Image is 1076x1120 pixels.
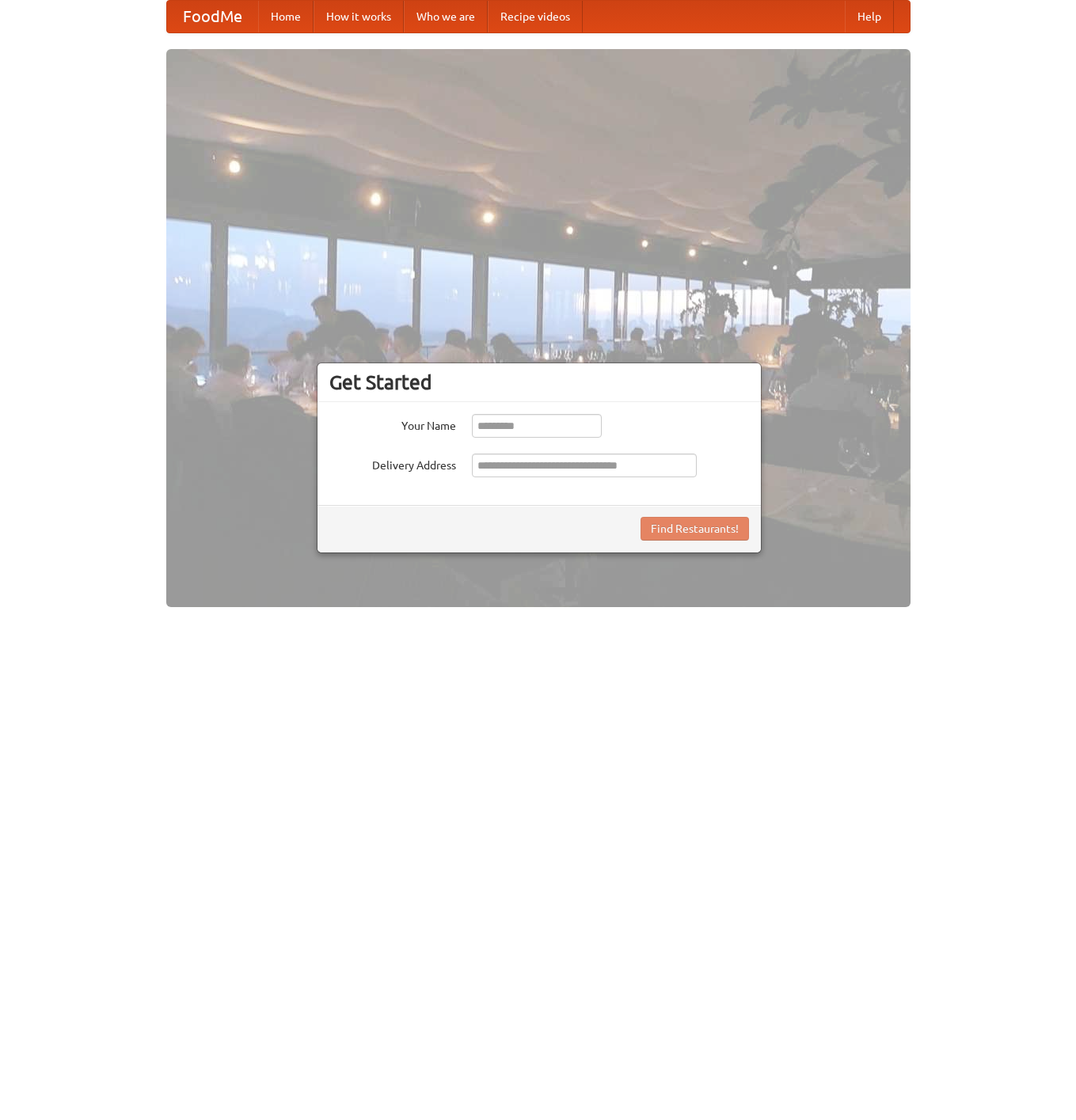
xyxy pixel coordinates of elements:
[845,1,894,32] a: Help
[404,1,488,32] a: Who we are
[329,414,456,434] label: Your Name
[329,454,456,473] label: Delivery Address
[488,1,583,32] a: Recipe videos
[641,517,749,541] button: Find Restaurants!
[329,370,749,394] h3: Get Started
[167,1,258,32] a: FoodMe
[314,1,404,32] a: How it works
[258,1,314,32] a: Home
